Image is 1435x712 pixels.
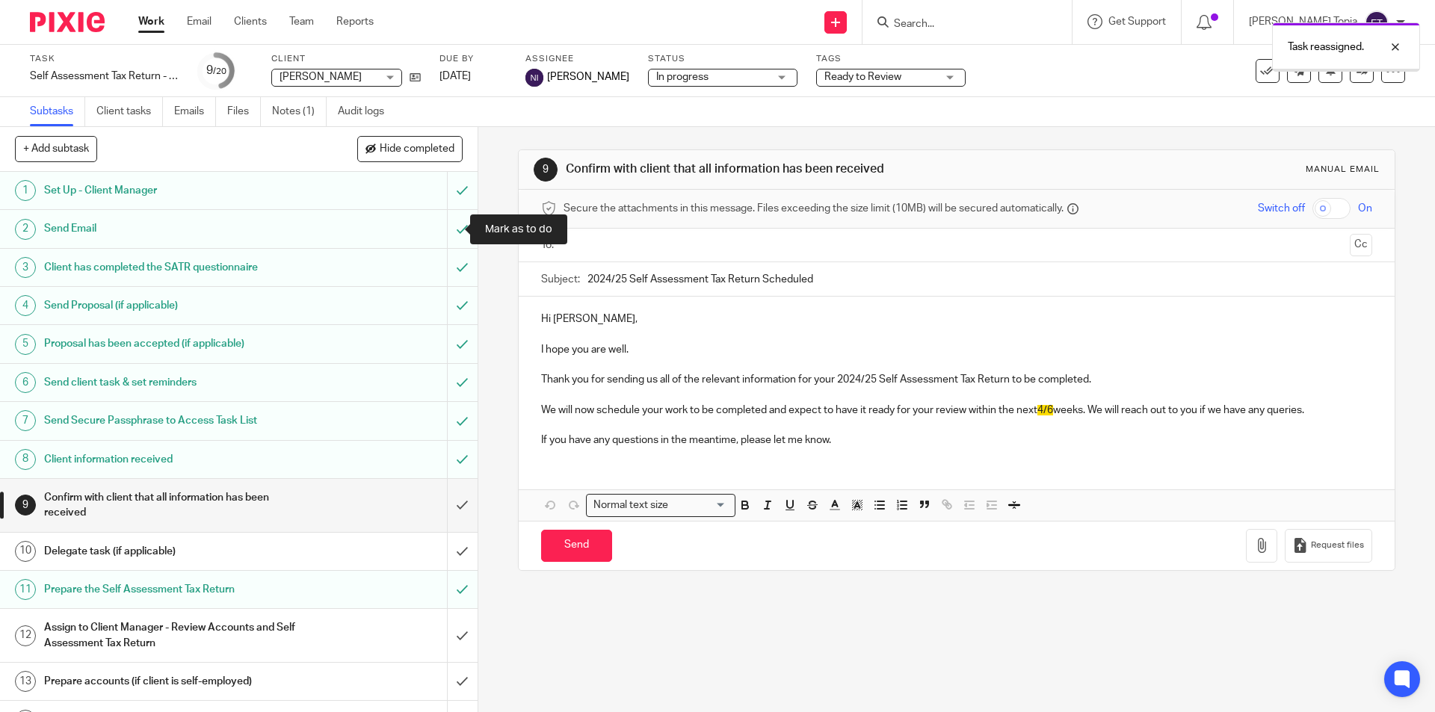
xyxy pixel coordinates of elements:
h1: Send Proposal (if applicable) [44,294,303,317]
input: Search for option [673,498,726,513]
p: I hope you are well. [541,342,1371,357]
button: Cc [1350,234,1372,256]
a: Reports [336,14,374,29]
small: /20 [213,67,226,75]
button: Hide completed [357,136,463,161]
div: 12 [15,625,36,646]
span: [DATE] [439,71,471,81]
span: Hide completed [380,143,454,155]
label: Client [271,53,421,65]
a: Client tasks [96,97,163,126]
h1: Prepare accounts (if client is self-employed) [44,670,303,693]
a: Notes (1) [272,97,327,126]
h1: Confirm with client that all information has been received [44,486,303,524]
div: 11 [15,579,36,600]
img: svg%3E [525,69,543,87]
h1: Confirm with client that all information has been received [566,161,989,177]
p: If you have any questions in the meantime, please let me know. [541,433,1371,448]
h1: Send Email [44,217,303,240]
img: Pixie [30,12,105,32]
a: Audit logs [338,97,395,126]
label: Status [648,53,797,65]
p: We will now schedule your work to be completed and expect to have it ready for your review within... [541,403,1371,418]
div: 8 [15,449,36,470]
span: In progress [656,72,709,82]
label: Due by [439,53,507,65]
div: 2 [15,219,36,240]
div: 3 [15,257,36,278]
div: 9 [206,62,226,79]
p: Task reassigned. [1288,40,1364,55]
a: Email [187,14,212,29]
h1: Prepare the Self Assessment Tax Return [44,578,303,601]
div: Search for option [586,494,735,517]
div: Manual email [1306,164,1380,176]
span: Request files [1311,539,1364,551]
span: On [1358,201,1372,216]
h1: Client has completed the SATR questionnaire [44,256,303,279]
div: 9 [15,495,36,516]
label: To: [541,238,558,253]
div: 4 [15,295,36,316]
label: Task [30,53,179,65]
h1: Send Secure Passphrase to Access Task List [44,409,303,432]
span: Ready to Review [824,72,901,82]
span: [PERSON_NAME] [547,69,629,84]
div: 9 [534,158,558,182]
span: Switch off [1258,201,1305,216]
div: Self Assessment Tax Return - [DATE]-[DATE] [30,69,179,84]
span: Secure the attachments in this message. Files exceeding the size limit (10MB) will be secured aut... [564,201,1064,216]
div: 1 [15,180,36,201]
span: 4/6 [1037,405,1053,415]
h1: Assign to Client Manager - Review Accounts and Self Assessment Tax Return [44,616,303,654]
span: [PERSON_NAME] [280,72,362,82]
input: Send [541,530,612,562]
img: svg%3E [1365,10,1389,34]
a: Emails [174,97,216,126]
div: 10 [15,541,36,562]
a: Files [227,97,261,126]
div: 13 [15,671,36,692]
div: 7 [15,410,36,431]
div: 6 [15,372,36,393]
h1: Delegate task (if applicable) [44,540,303,563]
div: Self Assessment Tax Return - 2024-2025 [30,69,179,84]
h1: Set Up - Client Manager [44,179,303,202]
a: Clients [234,14,267,29]
label: Assignee [525,53,629,65]
a: Team [289,14,314,29]
div: 5 [15,334,36,355]
a: Work [138,14,164,29]
h1: Proposal has been accepted (if applicable) [44,332,303,355]
h1: Send client task & set reminders [44,371,303,394]
label: Subject: [541,272,580,287]
span: Normal text size [590,498,671,513]
button: + Add subtask [15,136,97,161]
p: Thank you for sending us all of the relevant information for your 2024/25 Self Assessment Tax Ret... [541,372,1371,387]
a: Subtasks [30,97,85,126]
p: Hi [PERSON_NAME], [541,312,1371,326]
h1: Client information received [44,448,303,471]
button: Request files [1285,529,1371,563]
